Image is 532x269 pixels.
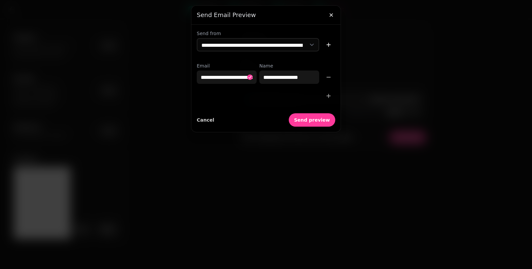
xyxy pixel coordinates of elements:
[289,113,335,127] button: Send preview
[197,30,335,37] label: Send from
[197,62,257,69] label: Email
[259,62,319,69] label: Name
[197,113,214,127] button: Cancel
[294,118,330,122] span: Send preview
[197,11,335,19] h3: Send email preview
[197,118,214,122] span: Cancel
